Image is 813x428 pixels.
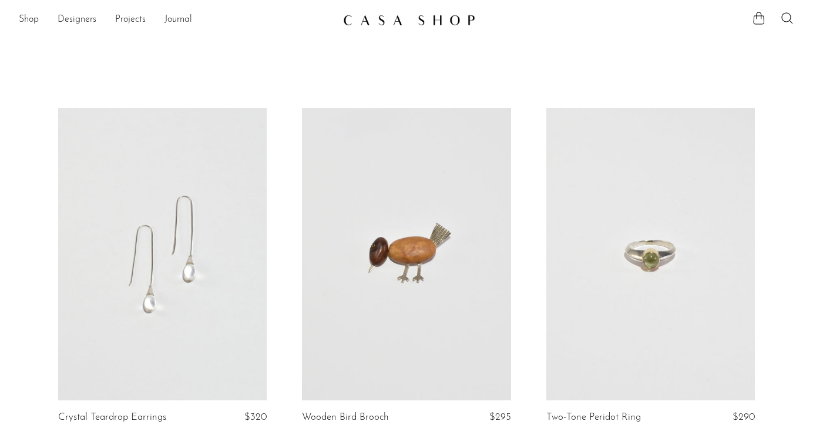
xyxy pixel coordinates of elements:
a: Journal [164,12,192,28]
span: $320 [244,412,267,422]
span: $295 [489,412,511,422]
span: $290 [733,412,755,422]
nav: Desktop navigation [19,10,334,30]
a: Two-Tone Peridot Ring [546,412,641,423]
ul: NEW HEADER MENU [19,10,334,30]
a: Shop [19,12,39,28]
a: Wooden Bird Brooch [302,412,389,423]
a: Crystal Teardrop Earrings [58,412,166,423]
a: Projects [115,12,146,28]
a: Designers [58,12,96,28]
